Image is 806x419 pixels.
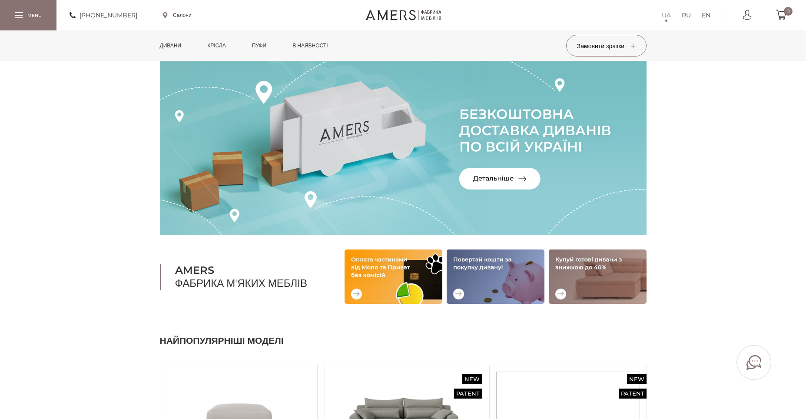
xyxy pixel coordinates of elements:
button: Замовити зразки [566,35,647,57]
a: в наявності [286,30,334,61]
span: New [462,374,482,384]
a: Пуфи [245,30,273,61]
h2: Найпопулярніші моделі [160,334,647,347]
h1: Фабрика м'яких меблів [160,264,323,290]
a: Дивани [153,30,188,61]
span: New [627,374,647,384]
img: Купуй готові дивани зі знижкою до 40% [549,249,647,304]
span: Замовити зразки [577,42,635,50]
a: Салони [163,11,192,19]
a: [PHONE_NUMBER] [70,10,137,20]
b: AMERS [175,264,323,277]
span: Patent [619,389,647,399]
span: Patent [454,389,482,399]
img: Оплата частинами від Mono та Приват без комісій [345,249,442,304]
a: RU [682,10,691,20]
a: EN [702,10,710,20]
a: UA [662,10,671,20]
a: Крісла [201,30,232,61]
img: Повертай кошти за покупку дивану [447,249,544,304]
span: 0 [784,7,793,16]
